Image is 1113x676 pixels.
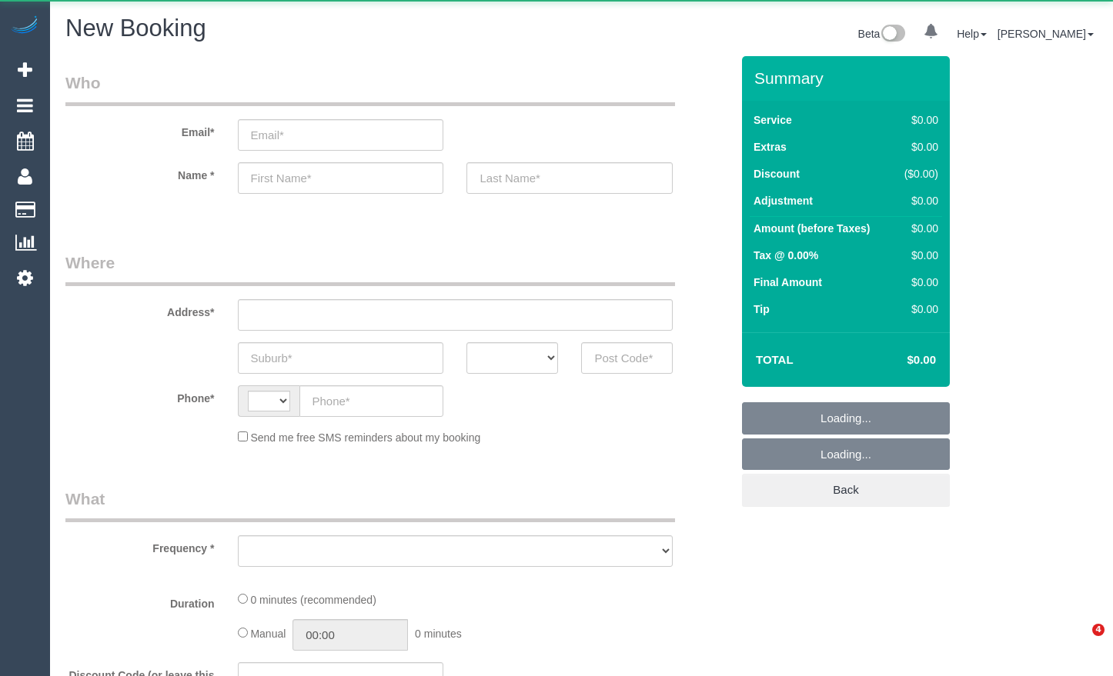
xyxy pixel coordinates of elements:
[754,69,942,87] h3: Summary
[415,628,462,640] span: 0 minutes
[54,535,226,556] label: Frequency *
[897,139,938,155] div: $0.00
[897,166,938,181] div: ($0.00)
[54,591,226,611] label: Duration
[65,15,206,42] span: New Booking
[238,342,444,374] input: Suburb*
[861,354,936,367] h4: $0.00
[238,162,444,194] input: First Name*
[754,275,822,290] label: Final Amount
[54,162,226,183] label: Name *
[897,301,938,317] div: $0.00
[238,119,444,151] input: Email*
[754,248,818,263] label: Tax @ 0.00%
[957,28,987,40] a: Help
[54,385,226,406] label: Phone*
[1061,624,1098,661] iframe: Intercom live chat
[897,221,938,236] div: $0.00
[9,15,40,37] img: Automaid Logo
[754,166,800,181] label: Discount
[299,385,444,417] input: Phone*
[250,431,480,444] span: Send me free SMS reminders about my booking
[897,193,938,208] div: $0.00
[250,628,286,640] span: Manual
[54,119,226,140] label: Email*
[998,28,1094,40] a: [PERSON_NAME]
[858,28,906,40] a: Beta
[754,221,870,236] label: Amount (before Taxes)
[65,488,675,522] legend: What
[756,353,794,366] strong: Total
[466,162,673,194] input: Last Name*
[65,72,675,106] legend: Who
[754,139,787,155] label: Extras
[897,275,938,290] div: $0.00
[1092,624,1105,636] span: 4
[897,112,938,128] div: $0.00
[754,193,813,208] label: Adjustment
[754,112,792,128] label: Service
[65,251,675,286] legend: Where
[897,248,938,263] div: $0.00
[742,474,950,506] a: Back
[581,342,673,374] input: Post Code*
[880,25,905,45] img: New interface
[54,299,226,320] label: Address*
[754,301,770,317] label: Tip
[250,594,376,606] span: 0 minutes (recommended)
